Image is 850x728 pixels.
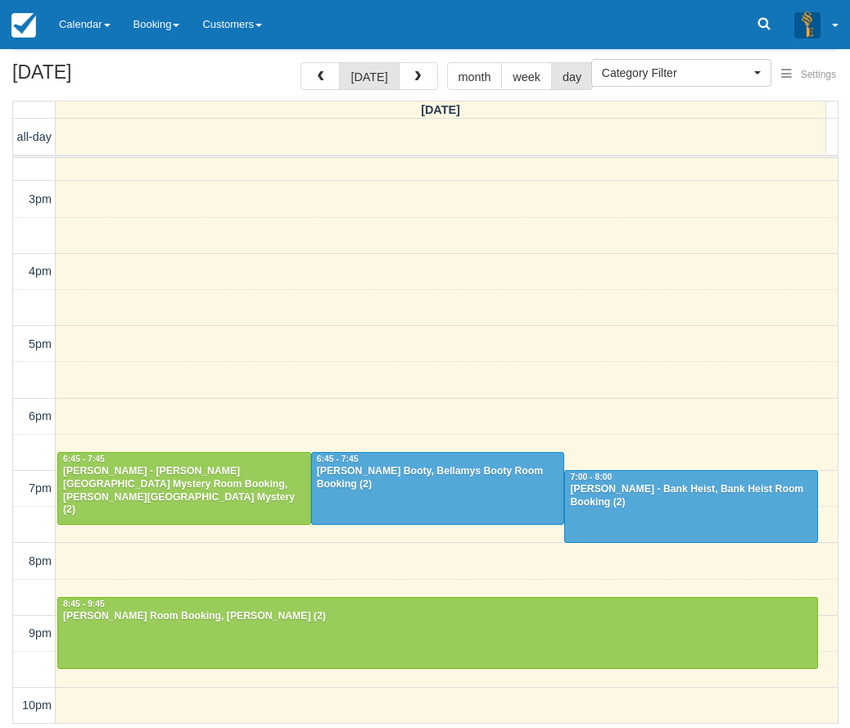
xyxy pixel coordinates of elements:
[771,63,846,87] button: Settings
[17,130,52,143] span: all-day
[63,454,105,463] span: 6:45 - 7:45
[564,470,818,542] a: 7:00 - 8:00[PERSON_NAME] - Bank Heist, Bank Heist Room Booking (2)
[794,11,821,38] img: A3
[569,483,813,509] div: [PERSON_NAME] - Bank Heist, Bank Heist Room Booking (2)
[62,465,306,518] div: [PERSON_NAME] - [PERSON_NAME][GEOGRAPHIC_DATA] Mystery Room Booking, [PERSON_NAME][GEOGRAPHIC_DAT...
[29,265,52,278] span: 4pm
[801,69,836,80] span: Settings
[63,599,105,608] span: 8:45 - 9:45
[421,103,460,116] span: [DATE]
[316,465,560,491] div: [PERSON_NAME] Booty, Bellamys Booty Room Booking (2)
[602,65,750,81] span: Category Filter
[57,597,818,669] a: 8:45 - 9:45[PERSON_NAME] Room Booking, [PERSON_NAME] (2)
[22,699,52,712] span: 10pm
[57,452,311,524] a: 6:45 - 7:45[PERSON_NAME] - [PERSON_NAME][GEOGRAPHIC_DATA] Mystery Room Booking, [PERSON_NAME][GEO...
[11,13,36,38] img: checkfront-main-nav-mini-logo.png
[29,554,52,567] span: 8pm
[591,59,771,87] button: Category Filter
[501,62,552,90] button: week
[339,62,399,90] button: [DATE]
[551,62,593,90] button: day
[447,62,503,90] button: month
[311,452,565,524] a: 6:45 - 7:45[PERSON_NAME] Booty, Bellamys Booty Room Booking (2)
[12,62,219,93] h2: [DATE]
[62,610,813,623] div: [PERSON_NAME] Room Booking, [PERSON_NAME] (2)
[29,482,52,495] span: 7pm
[317,454,359,463] span: 6:45 - 7:45
[570,473,612,482] span: 7:00 - 8:00
[29,409,52,423] span: 6pm
[29,337,52,350] span: 5pm
[29,192,52,206] span: 3pm
[29,626,52,640] span: 9pm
